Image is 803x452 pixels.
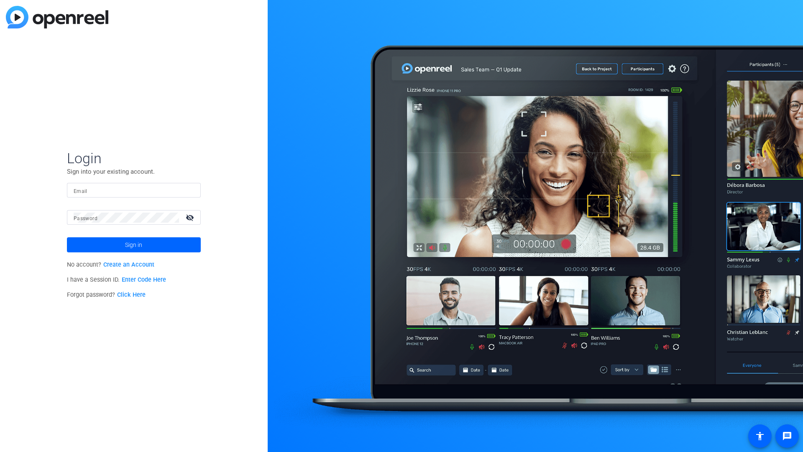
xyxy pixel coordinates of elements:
a: Create an Account [103,261,154,268]
span: I have a Session ID. [67,276,166,283]
span: No account? [67,261,154,268]
mat-label: Password [74,216,97,221]
p: Sign into your existing account. [67,167,201,176]
mat-icon: accessibility [755,431,765,441]
span: Sign in [125,234,142,255]
img: blue-gradient.svg [6,6,108,28]
mat-label: Email [74,188,87,194]
span: Forgot password? [67,291,146,298]
span: Login [67,149,201,167]
a: Click Here [117,291,146,298]
mat-icon: visibility_off [181,211,201,223]
button: Sign in [67,237,201,252]
input: Enter Email Address [74,185,194,195]
a: Enter Code Here [122,276,166,283]
mat-icon: message [782,431,792,441]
